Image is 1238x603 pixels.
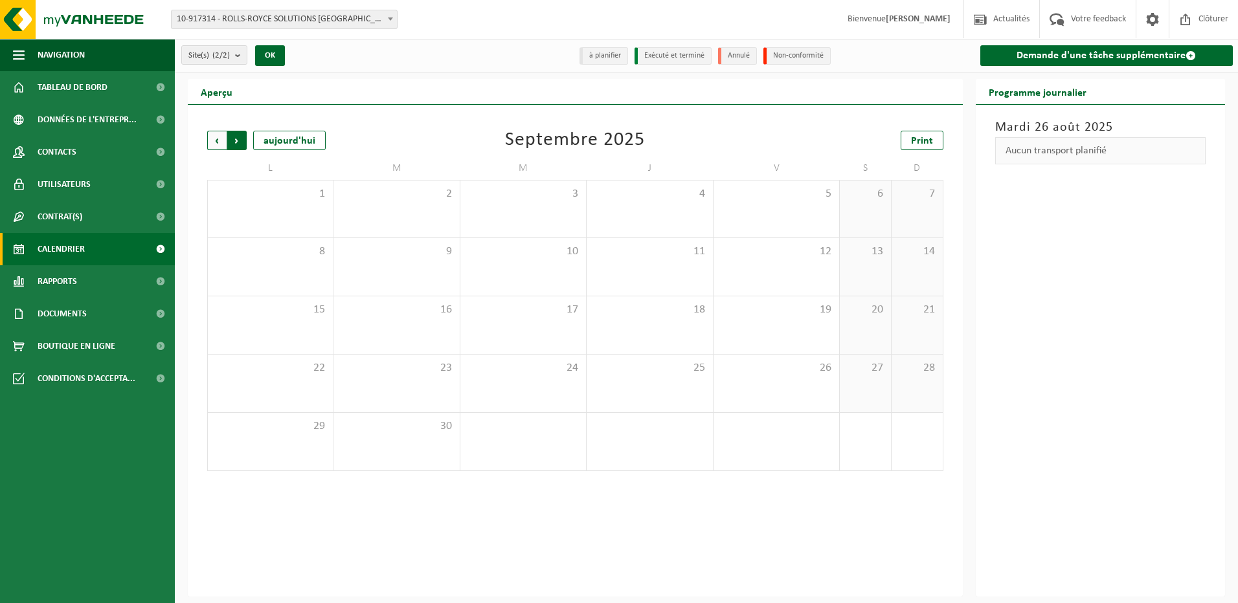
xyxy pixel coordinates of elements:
span: Précédent [207,131,227,150]
span: Documents [38,298,87,330]
span: 10 [467,245,580,259]
span: 7 [898,187,936,201]
span: Print [911,136,933,146]
h2: Programme journalier [976,79,1099,104]
span: 5 [720,187,833,201]
button: OK [255,45,285,66]
button: Site(s)(2/2) [181,45,247,65]
h2: Aperçu [188,79,245,104]
span: Données de l'entrepr... [38,104,137,136]
span: 3 [467,187,580,201]
span: 4 [593,187,706,201]
span: Contrat(s) [38,201,82,233]
span: 24 [467,361,580,375]
span: 14 [898,245,936,259]
span: 19 [720,303,833,317]
span: 13 [846,245,884,259]
td: J [587,157,713,180]
span: Boutique en ligne [38,330,115,362]
td: D [892,157,943,180]
td: M [460,157,587,180]
span: 23 [340,361,453,375]
span: 12 [720,245,833,259]
h3: Mardi 26 août 2025 [995,118,1206,137]
td: S [840,157,892,180]
span: Navigation [38,39,85,71]
span: 6 [846,187,884,201]
span: 18 [593,303,706,317]
span: Rapports [38,265,77,298]
span: 21 [898,303,936,317]
div: Septembre 2025 [505,131,645,150]
span: Calendrier [38,233,85,265]
span: 29 [214,419,326,433]
div: aujourd'hui [253,131,326,150]
span: 2 [340,187,453,201]
a: Print [901,131,943,150]
li: à planifier [580,47,628,65]
span: Tableau de bord [38,71,107,104]
span: 9 [340,245,453,259]
span: 1 [214,187,326,201]
span: Utilisateurs [38,168,91,201]
span: 30 [340,419,453,433]
span: 16 [340,303,453,317]
span: 22 [214,361,326,375]
li: Non-conformité [763,47,831,65]
td: M [333,157,460,180]
span: 28 [898,361,936,375]
span: 25 [593,361,706,375]
span: 26 [720,361,833,375]
span: 27 [846,361,884,375]
span: 10-917314 - ROLLS-ROYCE SOLUTIONS LIÈGE SA - GRÂCE-HOLLOGNE [171,10,398,29]
div: Aucun transport planifié [995,137,1206,164]
span: Conditions d'accepta... [38,362,135,395]
strong: [PERSON_NAME] [886,14,951,24]
count: (2/2) [212,51,230,60]
span: 15 [214,303,326,317]
a: Demande d'une tâche supplémentaire [980,45,1233,66]
span: 10-917314 - ROLLS-ROYCE SOLUTIONS LIÈGE SA - GRÂCE-HOLLOGNE [172,10,397,28]
span: 8 [214,245,326,259]
td: L [207,157,333,180]
li: Annulé [718,47,757,65]
span: Contacts [38,136,76,168]
span: 11 [593,245,706,259]
span: 17 [467,303,580,317]
li: Exécuté et terminé [635,47,712,65]
span: 20 [846,303,884,317]
span: Site(s) [188,46,230,65]
td: V [714,157,840,180]
span: Suivant [227,131,247,150]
